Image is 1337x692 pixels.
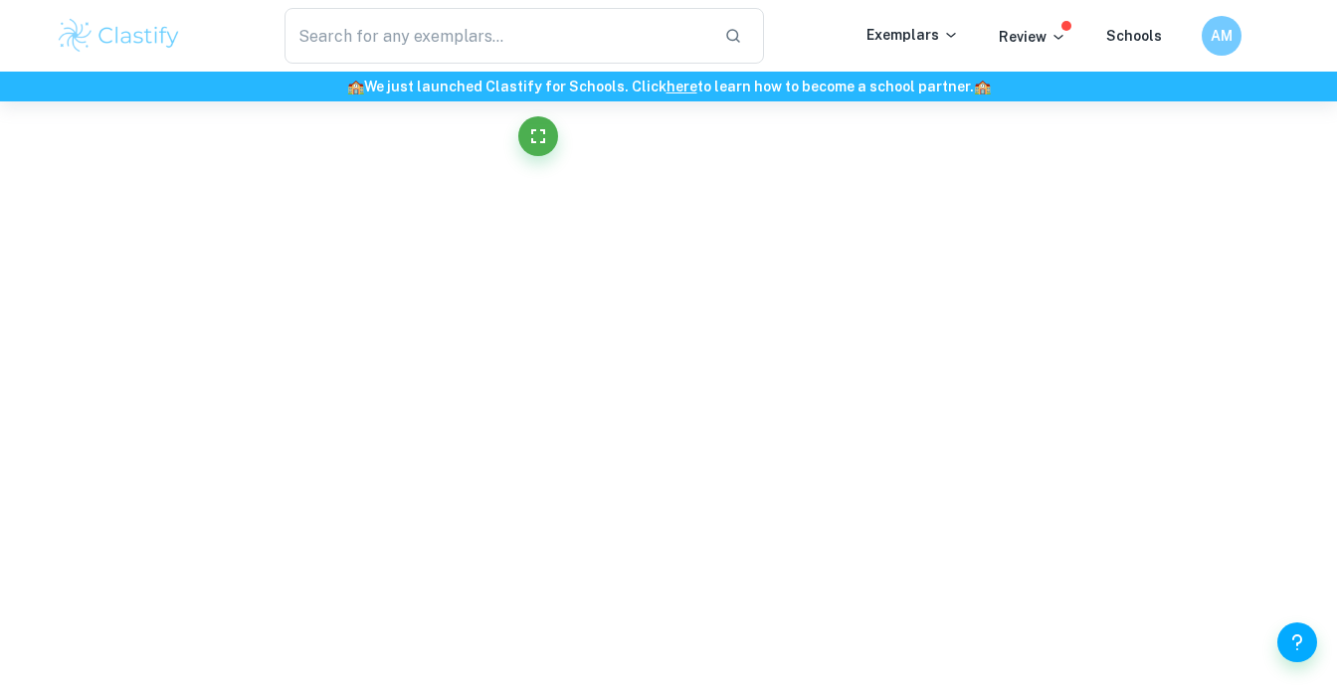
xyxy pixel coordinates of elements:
[667,79,697,94] a: here
[56,16,182,56] img: Clastify logo
[1277,622,1317,662] button: Help and Feedback
[999,26,1066,48] p: Review
[1202,16,1241,56] button: AM
[1211,25,1234,47] h6: AM
[4,76,1333,97] h6: We just launched Clastify for Schools. Click to learn how to become a school partner.
[1106,28,1162,44] a: Schools
[974,79,991,94] span: 🏫
[518,116,558,156] button: Fullscreen
[347,79,364,94] span: 🏫
[866,24,959,46] p: Exemplars
[285,8,708,64] input: Search for any exemplars...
